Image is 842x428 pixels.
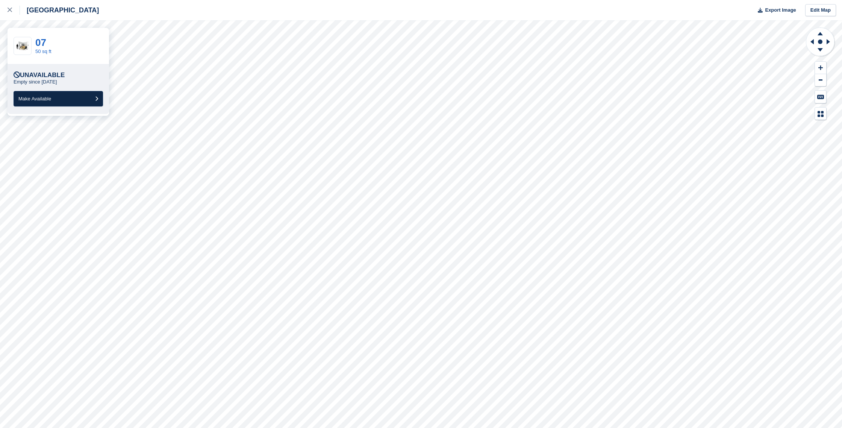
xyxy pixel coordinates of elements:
div: Unavailable [14,71,65,79]
span: Export Image [765,6,796,14]
button: Make Available [14,91,103,106]
button: Zoom Out [815,74,826,87]
a: Edit Map [805,4,836,17]
a: 50 sq ft [35,49,51,54]
img: 50.jpg [14,39,31,53]
div: [GEOGRAPHIC_DATA] [20,6,99,15]
span: Make Available [18,96,51,102]
button: Map Legend [815,108,826,120]
button: Keyboard Shortcuts [815,91,826,103]
a: 07 [35,37,46,48]
button: Export Image [753,4,796,17]
button: Zoom In [815,62,826,74]
p: Empty since [DATE] [14,79,57,85]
